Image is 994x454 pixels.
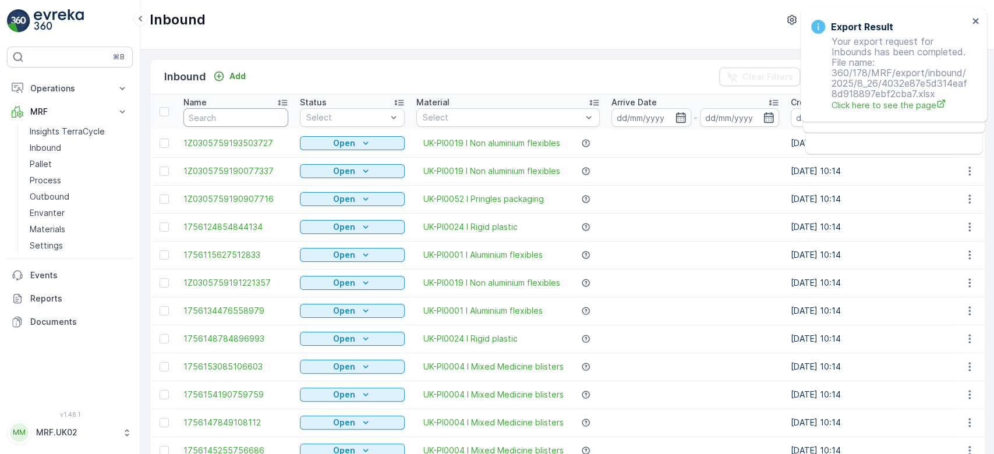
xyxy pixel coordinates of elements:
[300,304,405,318] button: Open
[160,306,169,315] div: Toggle Row Selected
[30,207,65,219] p: Envanter
[183,305,288,317] a: 1756134476558979
[423,333,518,345] a: UK-PI0024 I Rigid plastic
[160,250,169,260] div: Toggle Row Selected
[416,97,450,108] p: Material
[30,240,63,251] p: Settings
[30,316,128,328] p: Documents
[160,222,169,232] div: Toggle Row Selected
[160,139,169,148] div: Toggle Row Selected
[423,112,582,123] p: Select
[785,409,964,437] td: [DATE] 10:14
[791,97,841,108] p: Create Time
[333,193,355,205] p: Open
[7,264,133,287] a: Events
[811,36,968,111] p: Your export request for Inbounds has been completed. File name: 360/178/MRF/export/inbound/2025/8...
[333,417,355,428] p: Open
[30,158,52,170] p: Pallet
[423,165,560,177] a: UK-PI0019 I Non aluminium flexibles
[333,361,355,373] p: Open
[183,97,207,108] p: Name
[972,16,980,27] button: close
[25,205,133,221] a: Envanter
[423,277,560,289] span: UK-PI0019 I Non aluminium flexibles
[423,417,564,428] a: UK-PI0004 I Mixed Medicine blisters
[164,69,206,85] p: Inbound
[25,189,133,205] a: Outbound
[160,278,169,288] div: Toggle Row Selected
[785,157,964,185] td: [DATE] 10:14
[229,70,246,82] p: Add
[333,389,355,400] p: Open
[183,193,288,205] a: 1Z0305759190907716
[183,249,288,261] a: 1756115627512833
[791,108,871,127] input: dd/mm/yyyy
[700,108,780,127] input: dd/mm/yyyy
[7,100,133,123] button: MRF
[183,137,288,149] span: 1Z0305759193503727
[333,249,355,261] p: Open
[300,192,405,206] button: Open
[300,276,405,290] button: Open
[183,417,288,428] a: 1756147849108112
[719,68,800,86] button: Clear Filters
[34,9,84,33] img: logo_light-DOdMpM7g.png
[30,175,61,186] p: Process
[300,164,405,178] button: Open
[785,353,964,381] td: [DATE] 10:14
[160,418,169,427] div: Toggle Row Selected
[183,277,288,289] a: 1Z0305759191221357
[30,269,128,281] p: Events
[25,237,133,254] a: Settings
[183,389,288,400] a: 1756154190759759
[300,220,405,234] button: Open
[423,389,564,400] a: UK-PI0004 I Mixed Medicine blisters
[333,277,355,289] p: Open
[742,71,793,83] p: Clear Filters
[300,97,327,108] p: Status
[300,416,405,430] button: Open
[333,137,355,149] p: Open
[785,381,964,409] td: [DATE] 10:14
[785,325,964,353] td: [DATE] 10:14
[7,287,133,310] a: Reports
[7,310,133,334] a: Documents
[423,193,544,205] span: UK-PI0052 I Pringles packaging
[183,361,288,373] a: 1756153085106603
[183,333,288,345] span: 1756148784896993
[832,99,968,111] a: Click here to see the page
[160,390,169,399] div: Toggle Row Selected
[208,69,250,83] button: Add
[423,249,543,261] a: UK-PI0001 I Aluminium flexibles
[160,362,169,371] div: Toggle Row Selected
[785,213,964,241] td: [DATE] 10:14
[7,420,133,445] button: MMMRF.UK02
[25,123,133,140] a: Insights TerraCycle
[306,112,387,123] p: Select
[423,305,543,317] a: UK-PI0001 I Aluminium flexibles
[25,172,133,189] a: Process
[423,361,564,373] a: UK-PI0004 I Mixed Medicine blisters
[333,221,355,233] p: Open
[25,140,133,156] a: Inbound
[25,221,133,237] a: Materials
[183,221,288,233] a: 1756124854844134
[183,108,288,127] input: Search
[7,411,133,418] span: v 1.48.1
[183,165,288,177] a: 1Z0305759190077337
